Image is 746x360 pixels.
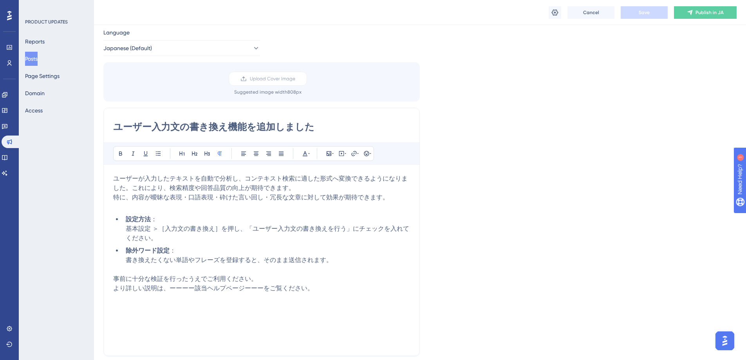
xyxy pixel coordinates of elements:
[113,175,408,192] span: ユーザーが入力したテキストを自動で分析し、コンテキスト検索に適した形式へ変換できるようになりました。これにより、検索精度や回答品質の向上が期待できます。
[25,19,68,25] div: PRODUCT UPDATES
[567,6,614,19] button: Cancel
[621,6,668,19] button: Save
[126,247,170,254] strong: 除外ワード設定
[25,103,43,118] button: Access
[170,247,176,254] span: ：
[126,256,332,264] span: 書き換えたくない単語やフレーズを登録すると、そのまま送信されます。
[250,76,295,82] span: Upload Cover Image
[151,215,157,223] span: ：
[113,284,314,292] span: より詳しい説明は、ーーーー該当ヘルプページーーーをご覧ください。
[113,275,257,282] span: 事前に十分な検証を行ったうえでご利用ください。
[103,43,152,53] span: Japanese (Default)
[25,52,38,66] button: Posts
[639,9,650,16] span: Save
[126,215,151,223] strong: 設定方法
[25,86,45,100] button: Domain
[25,69,60,83] button: Page Settings
[674,6,737,19] button: Publish in JA
[234,89,302,95] div: Suggested image width 808 px
[25,34,45,49] button: Reports
[713,329,737,353] iframe: UserGuiding AI Assistant Launcher
[126,225,409,242] span: 基本設定 ＞［入力文の書き換え］を押し、「ユーザー入力文の書き換えを行う」にチェックを入れてください。
[113,194,389,201] span: 特に、内容が曖昧な表現・口語表現・砕けた言い回し・冗長な文章に対して効果が期待できます。
[695,9,724,16] span: Publish in JA
[113,121,410,133] input: Post Title
[103,28,130,37] span: Language
[103,40,260,56] button: Japanese (Default)
[18,2,49,11] span: Need Help?
[583,9,599,16] span: Cancel
[54,4,57,10] div: 1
